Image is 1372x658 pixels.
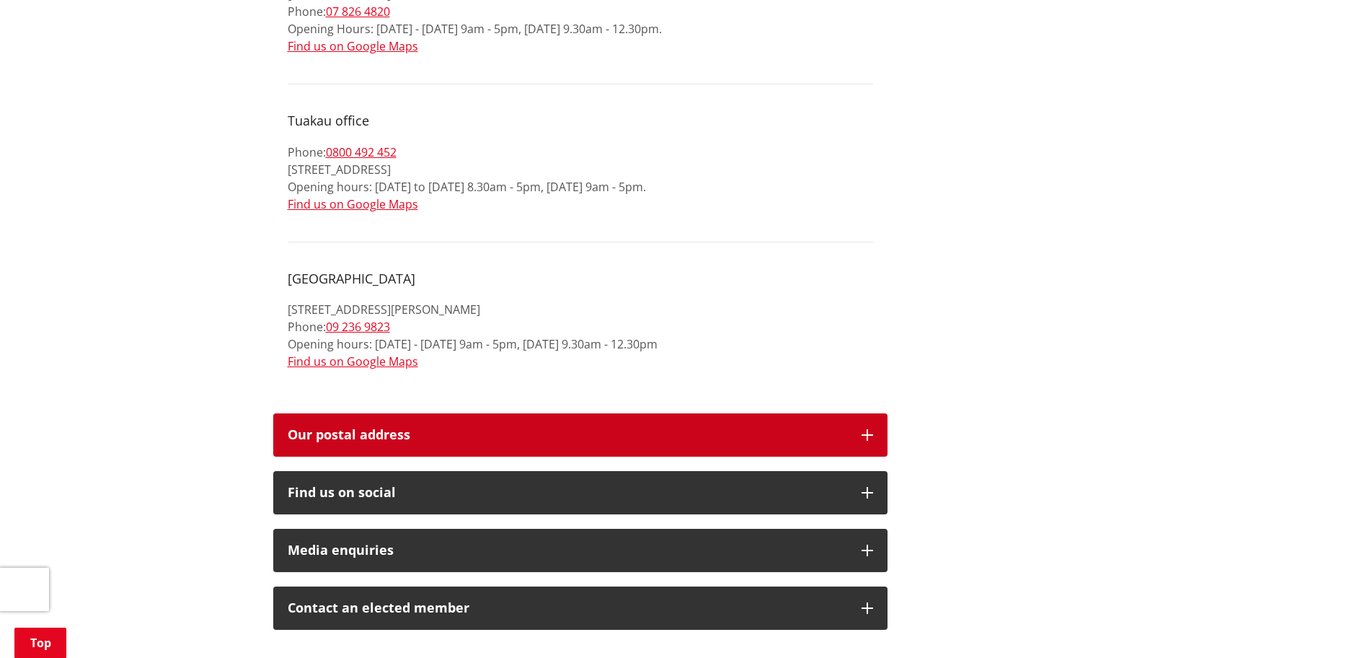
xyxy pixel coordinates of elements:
button: Contact an elected member [273,587,888,630]
iframe: Messenger Launcher [1306,597,1358,649]
h2: Our postal address [288,428,847,442]
a: 07 826 4820 [326,4,390,19]
a: Find us on Google Maps [288,196,418,212]
div: Media enquiries [288,543,847,558]
a: 0800 492 452 [326,144,397,160]
p: Phone: [STREET_ADDRESS] Opening hours: [DATE] to [DATE] 8.30am - 5pm, [DATE] 9am - 5pm. [288,144,873,213]
a: 09 236 9823 [326,319,390,335]
p: Contact an elected member [288,601,847,615]
h4: [GEOGRAPHIC_DATA] [288,271,873,287]
h4: Tuakau office [288,113,873,129]
a: Find us on Google Maps [288,38,418,54]
div: Find us on social [288,486,847,500]
button: Find us on social [273,471,888,514]
a: Top [14,628,66,658]
a: Find us on Google Maps [288,354,418,369]
p: [STREET_ADDRESS][PERSON_NAME] Phone: Opening hours: [DATE] - [DATE] 9am - 5pm, [DATE] 9.30am - 12... [288,301,873,370]
button: Media enquiries [273,529,888,572]
button: Our postal address [273,413,888,457]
